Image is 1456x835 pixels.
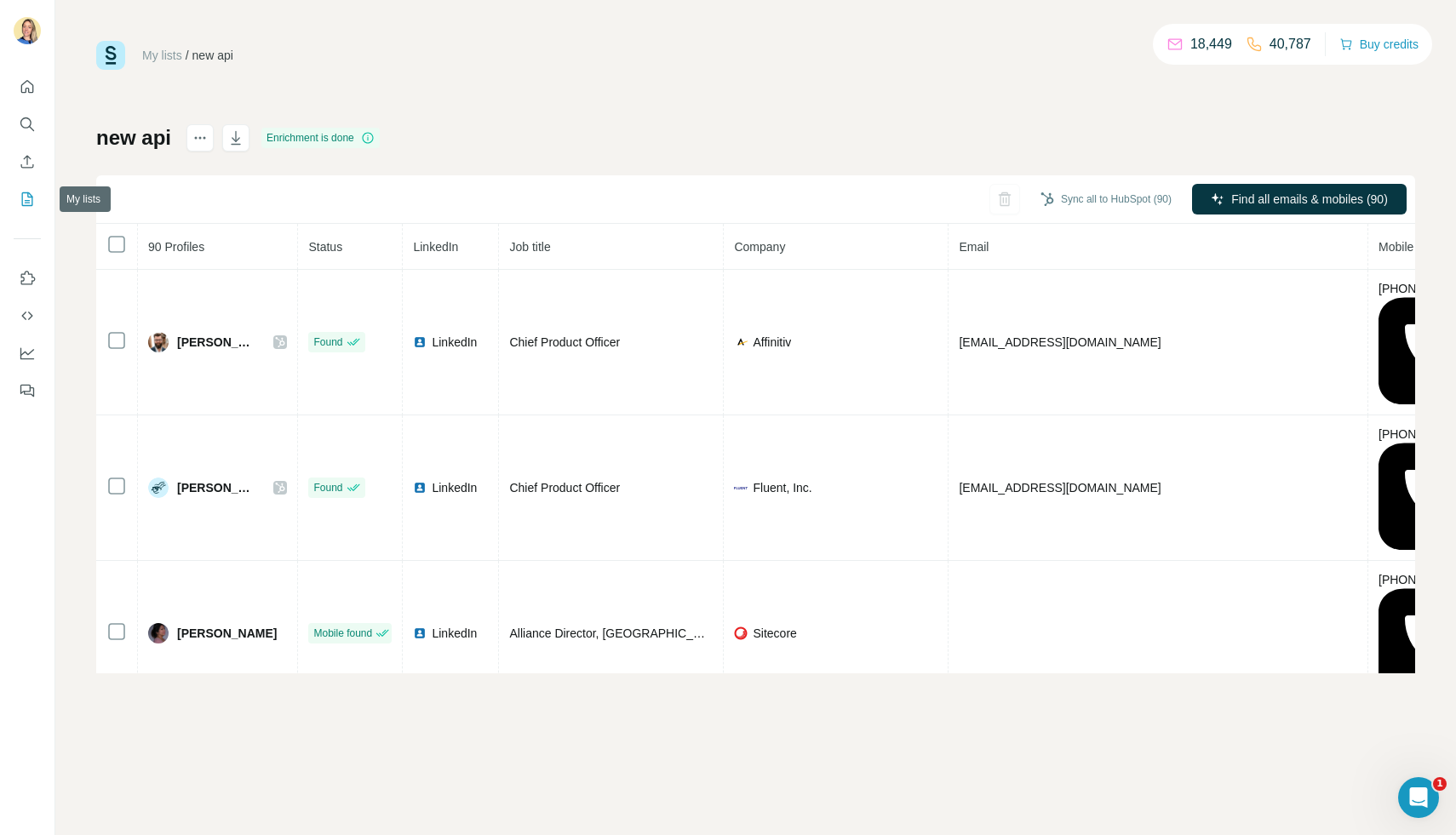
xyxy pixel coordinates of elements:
span: Find all emails & mobiles (90) [1231,191,1388,208]
button: Buy credits [1339,32,1419,56]
span: Chief Product Officer [509,335,620,349]
img: company-logo [734,626,748,640]
button: Use Surfe on LinkedIn [14,263,41,294]
img: LinkedIn logo [413,481,427,495]
span: LinkedIn [432,334,477,351]
button: Sync all to HubSpot (90) [1029,186,1184,212]
img: company-logo [734,335,748,349]
span: Sitecore [753,625,796,642]
span: 90 Profiles [148,240,204,254]
span: Status [308,240,342,254]
span: LinkedIn [432,479,477,496]
span: [EMAIL_ADDRESS][DOMAIN_NAME] [959,481,1161,495]
span: [PERSON_NAME] [177,334,256,351]
span: [EMAIL_ADDRESS][DOMAIN_NAME] [959,335,1161,349]
a: My lists [142,49,182,62]
img: Avatar [14,17,41,44]
img: company-logo [734,487,748,489]
span: Email [959,240,989,254]
button: Feedback [14,375,41,406]
button: Find all emails & mobiles (90) [1192,184,1407,214]
span: Found [313,480,342,495]
button: Dashboard [14,338,41,369]
iframe: Intercom live chat [1398,777,1439,818]
button: My lists [14,184,41,214]
button: actions [186,124,214,152]
span: Fluent, Inc. [753,479,811,496]
span: Chief Product Officer [509,481,620,495]
h1: new api [96,124,171,152]
span: Mobile [1379,240,1413,254]
span: 1 [1433,777,1447,791]
div: new api [192,47,233,64]
img: LinkedIn logo [413,626,427,640]
li: / [186,47,189,64]
img: LinkedIn logo [413,335,427,349]
span: Company [734,240,785,254]
span: LinkedIn [432,625,477,642]
div: Enrichment is done [261,128,380,148]
span: Found [313,335,342,350]
img: Avatar [148,478,169,498]
img: Surfe Logo [96,41,125,70]
button: Use Surfe API [14,300,41,331]
span: [PERSON_NAME] [177,479,256,496]
button: Enrich CSV [14,146,41,177]
p: 18,449 [1190,34,1232,54]
span: [PERSON_NAME] [177,625,277,642]
span: Affinitiv [753,334,791,351]
p: 40,787 [1270,34,1311,54]
button: Search [14,109,41,140]
span: LinkedIn [413,240,458,254]
span: Alliance Director, [GEOGRAPHIC_DATA] [509,626,726,640]
span: Mobile found [313,626,372,641]
span: Job title [509,240,550,254]
button: Quick start [14,71,41,102]
img: Avatar [148,623,169,643]
img: Avatar [148,332,169,352]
